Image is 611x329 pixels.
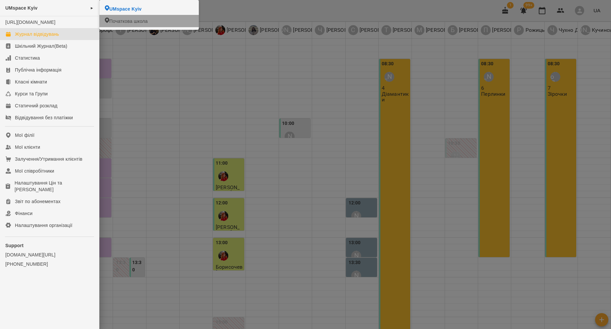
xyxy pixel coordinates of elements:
div: Класні кімнати [15,79,47,85]
span: UMspace Kyiv [109,6,141,12]
div: Публічна інформація [15,67,61,73]
div: Мої філії [15,132,34,138]
div: Статичний розклад [15,102,57,109]
p: Support [5,242,94,249]
div: Фінанси [15,210,32,217]
div: Мої співробітники [15,168,54,174]
a: [PHONE_NUMBER] [5,261,94,267]
div: Статистика [15,55,40,61]
span: UMspace Kyiv [5,5,37,11]
div: Відвідування без платіжки [15,114,73,121]
div: Курси та Групи [15,90,48,97]
div: Налаштування організації [15,222,73,229]
span: Початкова школа [109,18,148,25]
a: [DOMAIN_NAME][URL] [5,251,94,258]
span: ► [90,5,94,11]
div: Налаштування Цін та [PERSON_NAME] [15,180,94,193]
div: Мої клієнти [15,144,40,150]
div: Звіт по абонементах [15,198,61,205]
div: Шкільний Журнал(Beta) [15,43,67,49]
a: [URL][DOMAIN_NAME] [5,20,55,25]
div: Журнал відвідувань [15,31,59,37]
div: Залучення/Утримання клієнтів [15,156,83,162]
